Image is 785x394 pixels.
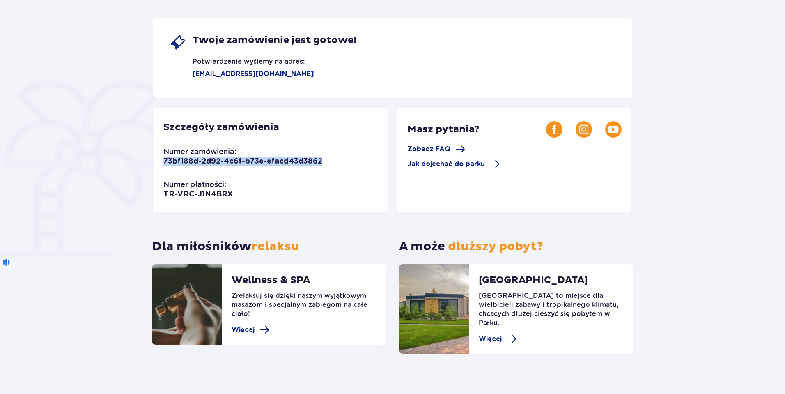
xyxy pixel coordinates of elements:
p: [GEOGRAPHIC_DATA] [479,274,588,291]
p: Potwierdzenie wyślemy na adres: [170,51,305,66]
span: Twoje zamówienie jest gotowe! [193,34,356,46]
p: Szczegóły zamówienia [163,121,279,134]
p: Masz pytania? [407,123,546,136]
p: TR-VRC-J1N4BRX [163,189,233,199]
a: Więcej [479,334,516,344]
span: relaksu [251,239,299,254]
p: 73bf188d-2d92-4c6f-b73e-efacd43d3862 [163,157,322,166]
img: single ticket icon [170,34,186,51]
p: Dla miłośników [152,239,299,254]
p: Numer płatności: [163,180,226,189]
p: [EMAIL_ADDRESS][DOMAIN_NAME] [170,69,314,78]
span: Zobacz FAQ [407,145,450,154]
a: Zobacz FAQ [407,144,465,154]
span: dłuższy pobyt? [448,239,543,254]
img: Instagram [576,121,592,138]
p: A może [399,239,543,254]
img: restaurants [152,264,222,345]
img: Suntago Village [399,264,469,354]
p: Wellness & SPA [232,274,310,291]
span: Więcej [232,325,255,334]
a: Jak dojechać do parku [407,159,500,169]
p: Numer zamówienia: [163,147,236,157]
span: Więcej [479,334,502,343]
img: Youtube [605,121,622,138]
img: Facebook [546,121,562,138]
a: Więcej [232,325,269,335]
p: Zrelaksuj się dzięki naszym wyjątkowym masażom i specjalnym zabiegom na całe ciało! [232,291,376,325]
span: Jak dojechać do parku [407,159,485,168]
p: [GEOGRAPHIC_DATA] to miejsce dla wielbicieli zabawy i tropikalnego klimatu, chcących dłużej ciesz... [479,291,623,334]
